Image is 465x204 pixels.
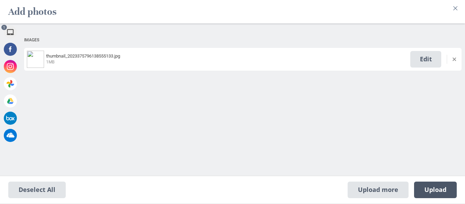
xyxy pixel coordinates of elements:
div: thumbnail_2023375796138555133.jpg [44,53,410,65]
span: Edit [410,51,441,68]
h2: Add photos [8,3,56,21]
span: Deselect All [8,182,66,198]
span: thumbnail_2023375796138555133.jpg [46,53,120,59]
img: 11987492-7f96-4422-a1e2-38328817af5b [27,51,44,68]
span: Upload more [348,182,409,198]
span: Upload [414,182,457,198]
span: Upload [424,186,446,194]
span: 1 [1,25,7,30]
span: 1MB [46,60,54,64]
button: Close [450,3,461,14]
div: Images [24,34,462,47]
